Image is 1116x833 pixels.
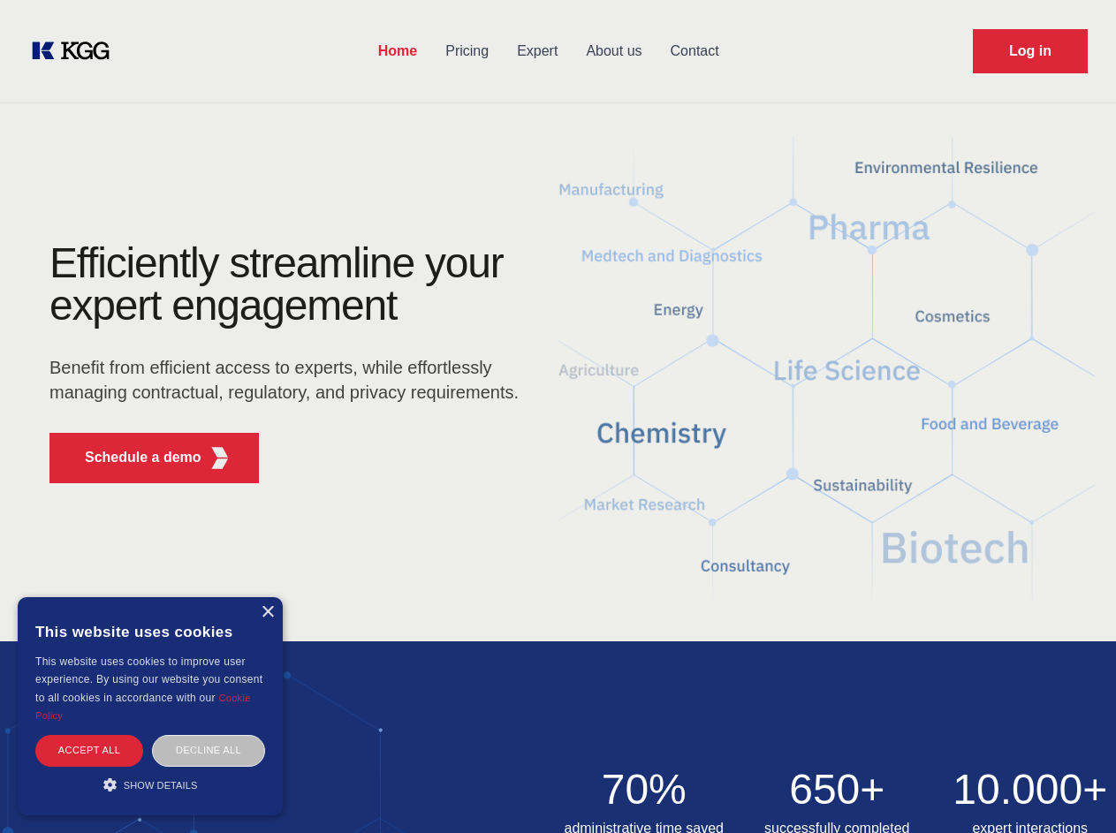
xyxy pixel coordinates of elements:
a: Pricing [431,28,503,74]
a: Expert [503,28,572,74]
a: Contact [657,28,733,74]
p: Benefit from efficient access to experts, while effortlessly managing contractual, regulatory, an... [49,355,530,405]
img: KGG Fifth Element RED [209,447,231,469]
a: Home [364,28,431,74]
div: Show details [35,776,265,793]
div: Decline all [152,735,265,766]
span: Show details [124,780,198,791]
a: Request Demo [973,29,1088,73]
span: This website uses cookies to improve user experience. By using our website you consent to all coo... [35,655,262,704]
a: Cookie Policy [35,693,251,721]
div: Close [261,606,274,619]
div: Accept all [35,735,143,766]
button: Schedule a demoKGG Fifth Element RED [49,433,259,483]
p: Schedule a demo [85,447,201,468]
a: KOL Knowledge Platform: Talk to Key External Experts (KEE) [28,37,124,65]
div: This website uses cookies [35,610,265,653]
h1: Efficiently streamline your expert engagement [49,242,530,327]
h2: 650+ [751,769,923,811]
h2: 70% [558,769,731,811]
img: KGG Fifth Element RED [558,115,1096,624]
a: About us [572,28,656,74]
